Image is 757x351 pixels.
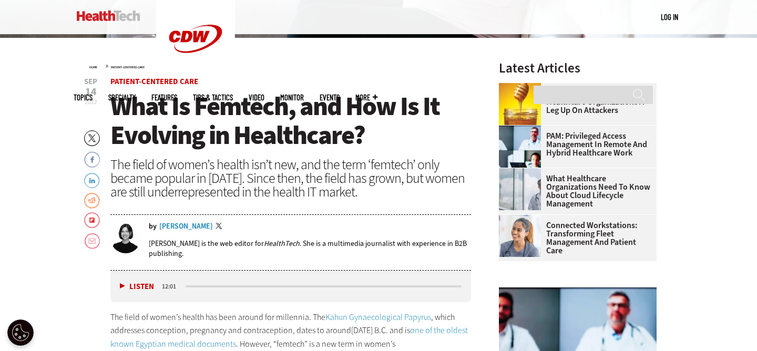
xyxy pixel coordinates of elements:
div: media player [110,271,471,302]
a: PAM: Privileged Access Management in Remote and Hybrid Healthcare Work [499,132,650,157]
a: one of the oldest known Egyptian medical documents [110,325,468,349]
a: MonITor [280,94,304,101]
a: Log in [661,12,678,22]
div: The field of women’s health isn’t new, and the term ‘femtech’ only became popular in [DATE]. Sinc... [110,158,471,199]
p: [PERSON_NAME] is the web editor for . She is a multimedia journalist with experience in B2B publi... [149,239,471,259]
a: remote call with care team [499,126,546,134]
img: jar of honey with a honey dipper [499,83,541,125]
a: Twitter [216,223,225,231]
a: Video [249,94,264,101]
div: duration [160,282,184,291]
a: Events [320,94,340,101]
div: v 4.0.25 [29,17,52,25]
a: AI-Powered Honeypots Give Healthcare Organizations a Leg Up on Attackers [499,89,650,115]
img: remote call with care team [499,126,541,168]
img: doctor in front of clouds and reflective building [499,168,541,210]
div: User menu [661,12,678,23]
span: More [355,94,377,101]
div: Domain: [DOMAIN_NAME] [27,27,116,36]
img: logo_orange.svg [17,17,25,25]
a: Features [151,94,177,101]
em: HealthTech [264,239,300,249]
a: [PERSON_NAME] [159,223,213,230]
a: nurse smiling at patient [499,215,546,223]
span: Specialty [108,94,136,101]
div: Cookie Settings [7,319,34,346]
a: Tips & Tactics [193,94,233,101]
span: by [149,223,157,230]
span: What Is Femtech, and How Is It Evolving in Healthcare? [110,89,439,152]
img: tab_domain_overview_orange.svg [28,61,37,69]
a: Kahun Gynaecological Papyrus [325,312,431,323]
img: Jordan Scott [110,223,141,253]
a: What Healthcare Organizations Need To Know About Cloud Lifecycle Management [499,174,650,208]
img: tab_keywords_by_traffic_grey.svg [105,61,113,69]
img: website_grey.svg [17,27,25,36]
div: Domain Overview [40,62,94,69]
img: Home [77,11,140,21]
a: doctor in front of clouds and reflective building [499,168,546,177]
a: CDW [156,69,235,80]
button: Listen [120,283,154,291]
span: Topics [74,94,93,101]
button: Open Preferences [7,319,34,346]
a: jar of honey with a honey dipper [499,83,546,91]
a: Connected Workstations: Transforming Fleet Management and Patient Care [499,221,650,255]
img: nurse smiling at patient [499,215,541,257]
div: Keywords by Traffic [116,62,177,69]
